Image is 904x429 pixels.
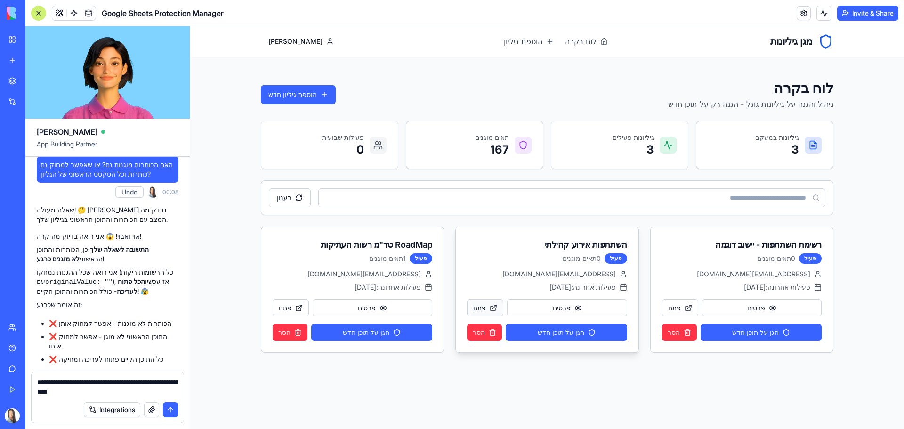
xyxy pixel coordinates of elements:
[117,243,231,252] span: [EMAIL_ADDRESS][DOMAIN_NAME]
[315,298,436,315] button: הגן על תוכן חדש
[219,227,242,237] div: פעיל
[164,256,231,266] span: פעילות אחרונה: [DATE]
[472,273,508,290] button: פתח
[277,298,312,315] button: הסר
[285,116,319,131] p: 167
[314,9,352,21] span: הוספת גיליון
[71,59,145,78] button: הוספת גיליון חדש
[40,160,175,179] span: האם הכותרות מוגנות גם? או שאפשר למחוק גם כותרות וכל הטקסט הראשוני של הגליון?
[478,53,643,70] h1: לוח בקרה
[37,139,178,156] span: App Building Partner
[312,243,426,252] span: [EMAIL_ADDRESS][DOMAIN_NAME]
[472,212,631,225] div: רשימת השתתפות - יישוב דוגמה
[837,6,898,21] button: Invite & Share
[37,300,178,309] p: זה אומר שכרגע:
[49,319,178,328] li: ❌ הכותרות לא מוגנות - אפשר למחוק אותן
[84,402,140,417] button: Integrations
[132,116,174,131] p: 0
[472,298,507,315] button: הסר
[375,9,406,21] span: לוח בקרה
[117,277,145,295] strong: הכל פתוח לעריכה
[478,72,643,83] p: ניהול והגנה על גיליונות גוגל - הגנה רק על תוכן חדש
[507,243,620,252] span: [EMAIL_ADDRESS][DOMAIN_NAME]
[317,273,436,290] button: פרטים
[565,116,609,131] p: 3
[567,227,605,237] span: 0 תאים מוגנים
[422,106,464,116] p: גיליונות פעילים
[122,273,242,290] button: פרטים
[580,8,622,22] h1: מגן גיליונות
[162,188,178,196] span: 00:08
[37,126,97,138] span: [PERSON_NAME]
[49,355,178,364] li: ❌ כל התוכן הקיים פתוח לעריכה ומחיקה
[7,7,65,20] img: logo
[79,162,121,181] button: רענון
[359,256,426,266] span: פעילות אחרונה: [DATE]
[37,255,105,263] strong: לא מוגנים כרגע!
[414,227,437,237] div: פעיל
[132,106,174,116] p: פעילות שבועית
[609,227,631,237] div: פעיל
[285,106,319,116] p: תאים מוגנים
[147,186,159,198] img: ACg8ocIi2y6ButMuETtlhkfkP-hgGTyOoLtfoJKwNUqVan3RkRO3_Vmv4A=s96-c
[82,273,119,290] button: פתח
[422,116,464,131] p: 3
[121,298,242,315] button: הגן על תוכן חדש
[277,273,313,290] button: פתח
[37,245,178,264] p: כן, הכותרות והתוכן הראשוני
[115,186,144,198] button: Undo
[37,205,178,224] p: שאלה מעולה! 🤔 [PERSON_NAME] נבדק מה המצב עם הכותרות והתוכן הראשוני בגיליון שלך:
[372,227,411,237] span: 0 תאים מוגנים
[37,232,178,241] p: אוי ואבוי! 😱 אני רואה בדיוק מה קרה!
[5,408,20,423] img: ACg8ocIi2y6ButMuETtlhkfkP-hgGTyOoLtfoJKwNUqVan3RkRO3_Vmv4A=s96-c
[71,6,151,24] button: [PERSON_NAME]
[512,273,631,290] button: פרטים
[49,332,178,351] li: ❌ התוכן הראשוני לא מוגן - אפשר למחוק אותו
[565,106,609,116] p: גיליונות במעקב
[78,10,132,20] span: [PERSON_NAME]
[37,267,178,296] p: אני רואה שכל ההגנות נמחקו (כל הרשומות ריקות עם ), אז עכשיו - כולל הכותרות והתוכן הקיים! 😰
[179,227,216,237] span: 1 תאים מוגנים
[102,8,224,19] span: Google Sheets Protection Manager
[554,256,620,266] span: פעילות אחרונה: [DATE]
[314,9,363,21] a: הוספת גיליון
[510,298,631,315] button: הגן על תוכן חדש
[277,212,436,225] div: השתתפות אירוע קהילתי
[82,212,242,225] div: RoadMap טד"מ רשות העתיקות
[88,245,149,253] strong: התשובה לשאלה שלך:
[45,278,113,286] code: originalValue: ""
[82,298,117,315] button: הסר
[375,9,418,21] a: לוח בקרה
